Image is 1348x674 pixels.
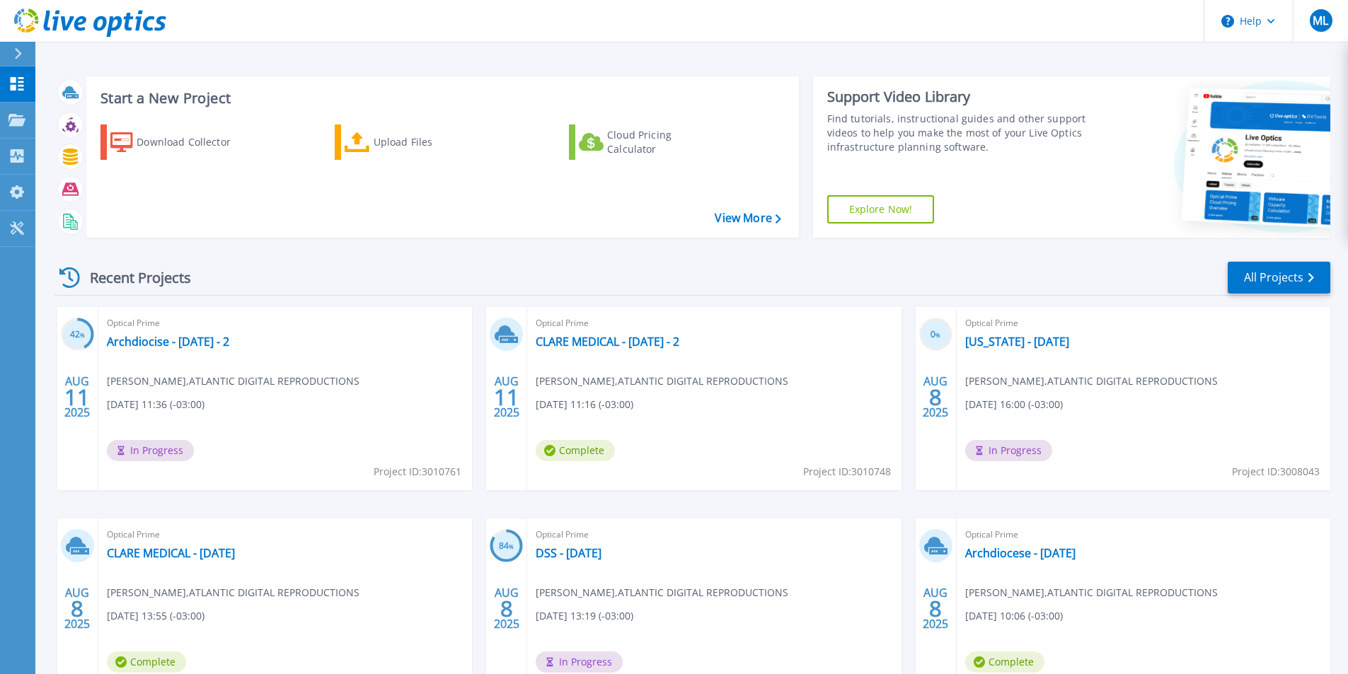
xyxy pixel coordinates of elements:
span: [PERSON_NAME] , ATLANTIC DIGITAL REPRODUCTIONS [107,585,359,600]
span: 8 [929,391,942,403]
span: Complete [107,651,186,673]
a: Explore Now! [827,195,935,223]
a: Archdiocise - [DATE] - 2 [107,335,229,349]
span: % [935,331,940,339]
span: [DATE] 11:36 (-03:00) [107,397,204,412]
h3: Start a New Project [100,91,780,106]
span: [PERSON_NAME] , ATLANTIC DIGITAL REPRODUCTIONS [965,585,1218,600]
a: All Projects [1228,262,1330,294]
span: [DATE] 10:06 (-03:00) [965,608,1063,624]
h3: 0 [919,327,952,343]
span: ML [1313,15,1328,26]
span: [PERSON_NAME] , ATLANTIC DIGITAL REPRODUCTIONS [536,373,788,389]
span: [DATE] 13:55 (-03:00) [107,608,204,624]
span: 8 [71,603,83,615]
span: [DATE] 16:00 (-03:00) [965,397,1063,412]
span: Optical Prime [107,315,463,331]
span: Project ID: 3010748 [803,464,891,480]
h3: 84 [490,538,523,554]
span: % [80,331,85,339]
div: Recent Projects [54,260,210,295]
span: Project ID: 3008043 [1232,464,1320,480]
a: Cloud Pricing Calculator [569,124,727,160]
a: CLARE MEDICAL - [DATE] - 2 [536,335,679,349]
div: AUG 2025 [493,371,520,423]
a: CLARE MEDICAL - [DATE] [107,546,235,560]
div: AUG 2025 [922,583,949,634]
span: [PERSON_NAME] , ATLANTIC DIGITAL REPRODUCTIONS [107,373,359,389]
span: In Progress [107,440,194,461]
span: Optical Prime [965,315,1322,331]
span: % [509,542,514,550]
div: Support Video Library [827,88,1091,106]
a: View More [715,211,780,225]
a: [US_STATE] - [DATE] [965,335,1069,349]
div: AUG 2025 [64,583,91,634]
span: [DATE] 11:16 (-03:00) [536,397,633,412]
a: Archdiocese - [DATE] [965,546,1076,560]
span: Optical Prime [965,527,1322,542]
a: Upload Files [335,124,492,160]
div: AUG 2025 [922,371,949,423]
span: 11 [64,391,90,403]
span: 8 [500,603,513,615]
span: Complete [965,651,1044,673]
span: In Progress [536,651,623,673]
span: Project ID: 3010761 [374,464,461,480]
span: Optical Prime [536,527,892,542]
div: Download Collector [137,128,250,156]
a: Download Collector [100,124,258,160]
span: 11 [494,391,519,403]
div: AUG 2025 [493,583,520,634]
span: [DATE] 13:19 (-03:00) [536,608,633,624]
span: Optical Prime [107,527,463,542]
div: Upload Files [374,128,487,156]
a: DSS - [DATE] [536,546,601,560]
span: 8 [929,603,942,615]
div: AUG 2025 [64,371,91,423]
div: Find tutorials, instructional guides and other support videos to help you make the most of your L... [827,112,1091,154]
span: [PERSON_NAME] , ATLANTIC DIGITAL REPRODUCTIONS [965,373,1218,389]
span: In Progress [965,440,1052,461]
span: Complete [536,440,615,461]
h3: 42 [61,327,94,343]
span: Optical Prime [536,315,892,331]
div: Cloud Pricing Calculator [607,128,720,156]
span: [PERSON_NAME] , ATLANTIC DIGITAL REPRODUCTIONS [536,585,788,600]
